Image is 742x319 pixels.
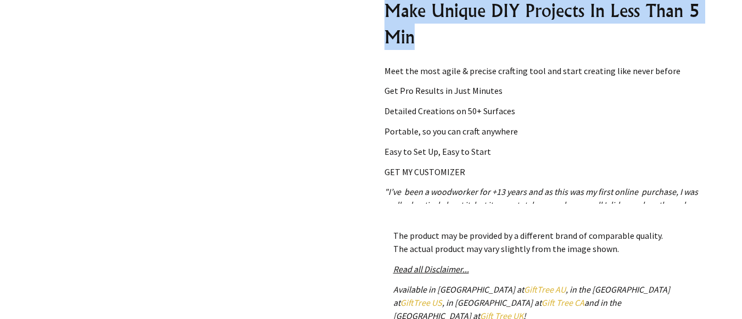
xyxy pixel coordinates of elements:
p: The product may be provided by a different brand of comparable quality. The actual product may va... [393,229,696,255]
p: Detailed Creations on 50+ Surfaces [384,104,705,117]
a: Read all Disclaimer... [393,264,469,275]
p: Easy to Set Up, Easy to Start [384,145,705,158]
a: GiftTree US [400,297,442,308]
p: Portable, so you can craft anywhere [384,125,705,138]
p: Meet the most agile & precise crafting tool and start creating like never before [384,64,705,77]
a: GiftTree AU [524,284,566,295]
p: Get Pro Results in Just Minutes [384,84,705,97]
em: "I’ve been a woodworker for +13 years and as this was my first online purchase, I was really skep... [384,186,698,237]
p: GET MY CUSTOMIZER [384,165,705,178]
a: Gift Tree CA [542,297,584,308]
